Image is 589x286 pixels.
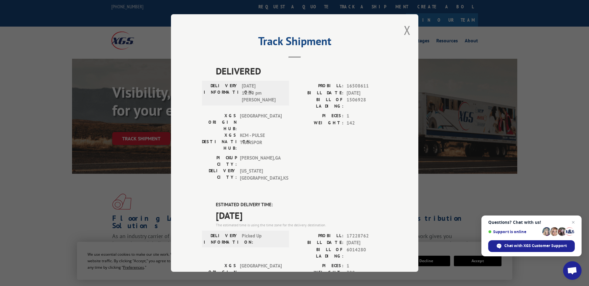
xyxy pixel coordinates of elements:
span: 1 [347,263,387,270]
a: Open chat [563,261,582,280]
label: PIECES: [295,113,344,120]
label: DELIVERY CITY: [202,168,237,181]
span: Questions? Chat with us! [488,220,575,225]
span: [PERSON_NAME] , GA [240,155,282,168]
span: Chat with XGS Customer Support [488,240,575,252]
span: Support is online [488,229,540,234]
label: BILL OF LADING: [295,96,344,109]
span: 398 [347,269,387,276]
span: [DATE] [347,239,387,246]
span: [GEOGRAPHIC_DATA] [240,113,282,132]
label: BILL DATE: [295,239,344,246]
span: 142 [347,120,387,127]
label: XGS DESTINATION HUB: [202,132,237,152]
span: 6014280 [347,246,387,259]
span: 16508611 [347,83,387,90]
label: WEIGHT: [295,269,344,276]
label: XGS ORIGIN HUB: [202,113,237,132]
span: 1506928 [347,96,387,109]
span: [DATE] [347,90,387,97]
label: PROBILL: [295,83,344,90]
span: [DATE] [216,208,387,222]
span: 1 [347,113,387,120]
label: BILL DATE: [295,90,344,97]
label: PICKUP CITY: [202,155,237,168]
button: Close modal [404,22,411,38]
label: XGS ORIGIN HUB: [202,263,237,282]
span: Chat with XGS Customer Support [504,243,567,249]
h2: Track Shipment [202,37,387,49]
label: DELIVERY INFORMATION: [204,83,239,104]
span: [US_STATE][GEOGRAPHIC_DATA] , KS [240,168,282,181]
span: DELIVERED [216,64,387,78]
label: PROBILL: [295,233,344,240]
label: BILL OF LADING: [295,246,344,259]
span: KCM - PULSE TRANSPOR [240,132,282,152]
label: DELIVERY INFORMATION: [204,233,239,245]
label: PIECES: [295,263,344,270]
span: Picked Up [242,233,284,245]
label: WEIGHT: [295,120,344,127]
span: [DATE] 12:00 pm [PERSON_NAME] [242,83,284,104]
span: [GEOGRAPHIC_DATA] [240,263,282,282]
span: 17228762 [347,233,387,240]
label: ESTIMATED DELIVERY TIME: [216,201,387,208]
div: The estimated time is using the time zone for the delivery destination. [216,222,387,228]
